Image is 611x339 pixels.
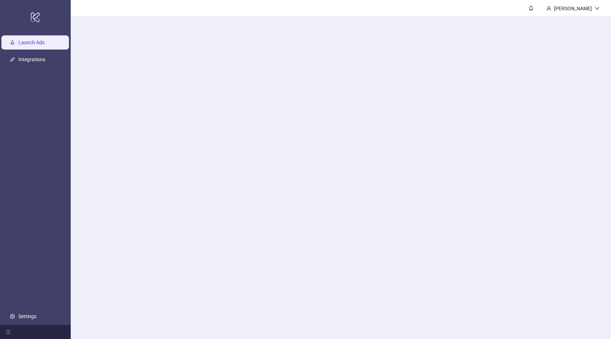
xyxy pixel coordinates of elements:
[18,40,45,45] a: Launch Ads
[595,6,600,11] span: down
[551,5,595,12] div: [PERSON_NAME]
[18,57,45,62] a: Integrations
[18,314,36,319] a: Settings
[529,6,534,11] span: bell
[546,6,551,11] span: user
[6,329,11,334] span: menu-fold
